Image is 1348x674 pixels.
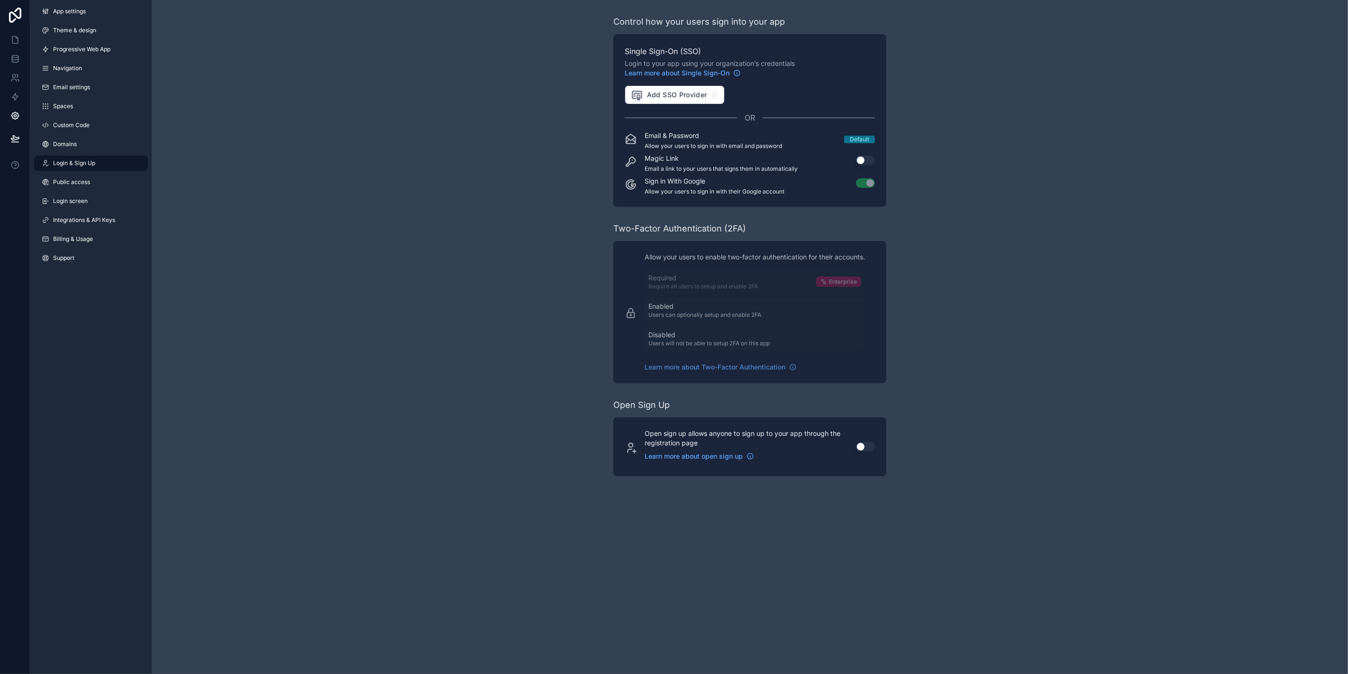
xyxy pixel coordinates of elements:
p: Users will not be able to setup 2FA on this app [648,340,770,347]
span: Login to your app using your organization’s credentials [625,59,875,78]
p: Open sign up allows anyone to sign up to your app through the registration page [645,429,845,448]
span: Public access [53,178,90,186]
a: Login screen [34,194,148,209]
span: Single Sign-On (SSO) [625,46,875,57]
p: Allow your users to enable two-factor authentication for their accounts. [645,252,865,262]
a: Login & Sign Up [34,156,148,171]
button: Add SSO Provider [625,85,725,104]
div: Default [850,136,869,143]
p: Magic Link [645,154,798,163]
a: Learn more about open sign up [645,452,754,461]
a: Billing & Usage [34,231,148,247]
p: Users can optionally setup and enable 2FA [648,311,761,319]
div: Control how your users sign into your app [613,15,785,28]
a: Integrations & API Keys [34,212,148,228]
span: Learn more about Single Sign-On [625,68,729,78]
span: OR [745,112,755,123]
a: Theme & design [34,23,148,38]
p: Email & Password [645,131,782,140]
span: Add SSO Provider [631,89,707,101]
p: Email a link to your users that signs them in automatically [645,165,798,173]
span: Learn more about open sign up [645,452,743,461]
span: Progressive Web App [53,46,110,53]
a: Learn more about Single Sign-On [625,68,741,78]
span: Enterprise [829,278,857,286]
a: Navigation [34,61,148,76]
span: Spaces [53,102,73,110]
span: Domains [53,140,77,148]
a: Email settings [34,80,148,95]
span: Learn more about Two-Factor Authentication [645,362,785,372]
span: Theme & design [53,27,96,34]
a: App settings [34,4,148,19]
span: Login & Sign Up [53,159,95,167]
span: Custom Code [53,121,90,129]
a: Spaces [34,99,148,114]
p: Allow your users to sign in with email and password [645,142,782,150]
a: Learn more about Two-Factor Authentication [645,362,797,372]
a: Progressive Web App [34,42,148,57]
a: Custom Code [34,118,148,133]
a: Public access [34,175,148,190]
span: Email settings [53,83,90,91]
a: Domains [34,137,148,152]
div: Open Sign Up [613,398,670,412]
p: Require all users to setup and enable 2FA [648,283,758,290]
span: Navigation [53,65,82,72]
p: Enabled [648,302,761,311]
p: Required [648,273,758,283]
span: Integrations & API Keys [53,216,115,224]
p: Sign in With Google [645,176,784,186]
div: Two-Factor Authentication (2FA) [613,222,746,235]
span: Support [53,254,74,262]
p: Disabled [648,330,770,340]
span: App settings [53,8,86,15]
p: Allow your users to sign in with their Google account [645,188,784,195]
span: Login screen [53,197,88,205]
span: Billing & Usage [53,235,93,243]
a: Support [34,250,148,266]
